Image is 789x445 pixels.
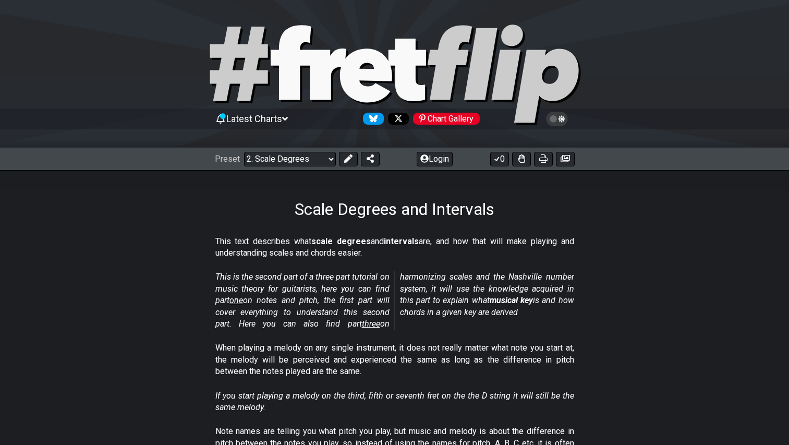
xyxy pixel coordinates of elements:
a: Follow #fretflip at X [384,113,409,125]
button: Login [417,152,453,166]
p: When playing a melody on any single instrument, it does not really matter what note you start at,... [215,342,574,377]
span: Preset [215,154,240,164]
select: Preset [244,152,336,166]
h1: Scale Degrees and Intervals [295,199,494,219]
a: #fretflip at Pinterest [409,113,480,125]
em: If you start playing a melody on the third, fifth or seventh fret on the the D string it will sti... [215,391,574,412]
span: three [362,319,380,329]
span: Latest Charts [226,113,282,124]
a: Follow #fretflip at Bluesky [359,113,384,125]
button: Edit Preset [339,152,358,166]
em: This is the second part of a three part tutorial on music theory for guitarists, here you can fin... [215,272,574,329]
button: Share Preset [361,152,380,166]
span: Toggle light / dark theme [551,114,563,124]
button: Toggle Dexterity for all fretkits [512,152,531,166]
span: one [229,295,243,305]
button: Create image [556,152,575,166]
button: 0 [490,152,509,166]
div: Chart Gallery [413,113,480,125]
p: This text describes what and are, and how that will make playing and understanding scales and cho... [215,236,574,259]
button: Print [534,152,553,166]
strong: scale degrees [311,236,371,246]
strong: musical key [490,295,533,305]
strong: intervals [384,236,419,246]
